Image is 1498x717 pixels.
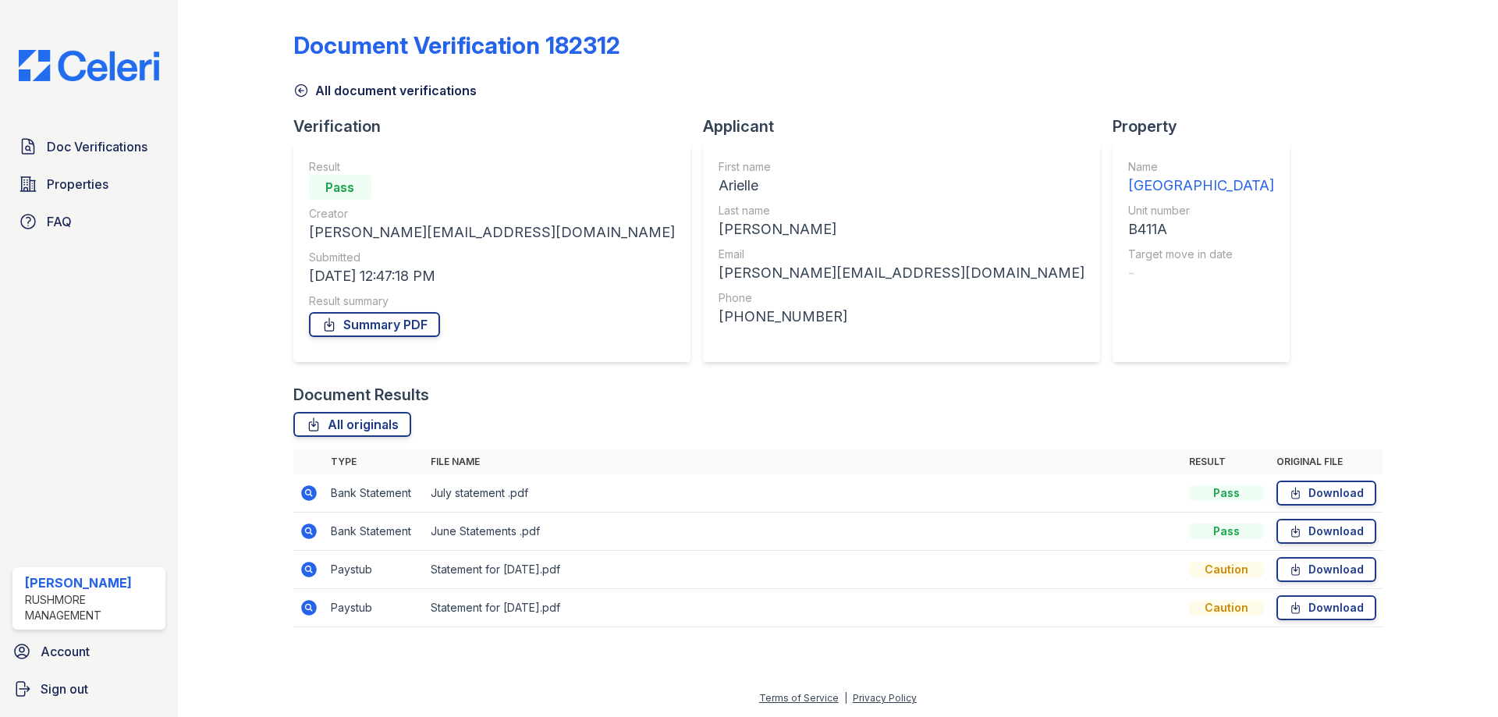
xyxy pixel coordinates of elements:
a: Download [1276,557,1376,582]
div: Document Results [293,384,429,406]
div: Submitted [309,250,675,265]
div: Document Verification 182312 [293,31,620,59]
div: [PERSON_NAME][EMAIL_ADDRESS][DOMAIN_NAME] [719,262,1084,284]
td: June Statements .pdf [424,513,1183,551]
a: FAQ [12,206,165,237]
div: Pass [309,175,371,200]
div: [GEOGRAPHIC_DATA] [1128,175,1274,197]
div: [DATE] 12:47:18 PM [309,265,675,287]
td: Paystub [325,551,424,589]
div: Target move in date [1128,247,1274,262]
td: Bank Statement [325,474,424,513]
div: Applicant [703,115,1113,137]
div: | [844,692,847,704]
a: Doc Verifications [12,131,165,162]
div: [PERSON_NAME] [25,573,159,592]
div: Last name [719,203,1084,218]
div: First name [719,159,1084,175]
a: All originals [293,412,411,437]
td: Bank Statement [325,513,424,551]
div: Name [1128,159,1274,175]
th: Type [325,449,424,474]
td: Statement for [DATE].pdf [424,551,1183,589]
span: Properties [47,175,108,193]
img: CE_Logo_Blue-a8612792a0a2168367f1c8372b55b34899dd931a85d93a1a3d3e32e68fde9ad4.png [6,50,172,81]
th: Original file [1270,449,1383,474]
div: Verification [293,115,703,137]
a: Account [6,636,172,667]
div: - [1128,262,1274,284]
td: Paystub [325,589,424,627]
span: Sign out [41,680,88,698]
td: Statement for [DATE].pdf [424,589,1183,627]
td: July statement .pdf [424,474,1183,513]
div: Pass [1189,485,1264,501]
th: File name [424,449,1183,474]
div: Pass [1189,524,1264,539]
span: Doc Verifications [47,137,147,156]
a: Name [GEOGRAPHIC_DATA] [1128,159,1274,197]
a: Privacy Policy [853,692,917,704]
a: All document verifications [293,81,477,100]
div: Unit number [1128,203,1274,218]
a: Download [1276,519,1376,544]
div: Arielle [719,175,1084,197]
div: Caution [1189,600,1264,616]
div: Result summary [309,293,675,309]
div: [PHONE_NUMBER] [719,306,1084,328]
a: Terms of Service [759,692,839,704]
a: Download [1276,481,1376,506]
th: Result [1183,449,1270,474]
a: Summary PDF [309,312,440,337]
div: Creator [309,206,675,222]
div: Property [1113,115,1302,137]
div: Caution [1189,562,1264,577]
a: Properties [12,169,165,200]
span: FAQ [47,212,72,231]
div: Phone [719,290,1084,306]
div: Email [719,247,1084,262]
div: B411A [1128,218,1274,240]
a: Sign out [6,673,172,705]
div: [PERSON_NAME] [719,218,1084,240]
span: Account [41,642,90,661]
div: [PERSON_NAME][EMAIL_ADDRESS][DOMAIN_NAME] [309,222,675,243]
a: Download [1276,595,1376,620]
div: Result [309,159,675,175]
div: Rushmore Management [25,592,159,623]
